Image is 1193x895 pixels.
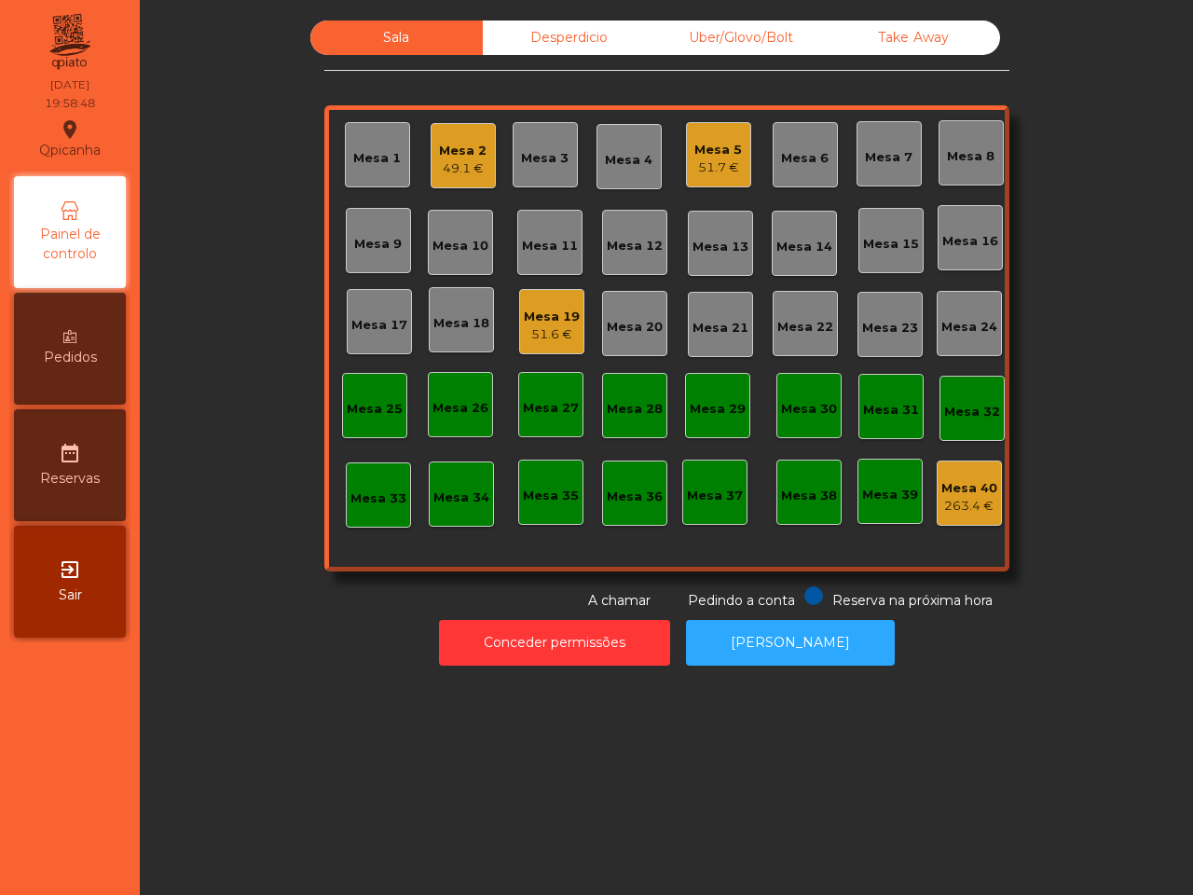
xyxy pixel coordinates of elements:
span: A chamar [588,592,651,609]
div: Mesa 30 [781,400,837,419]
div: Mesa 19 [524,308,580,326]
div: Mesa 22 [777,318,833,337]
div: Mesa 13 [692,238,748,256]
div: Mesa 14 [776,238,832,256]
img: qpiato [47,9,92,75]
div: Mesa 31 [863,401,919,420]
div: Mesa 6 [781,149,829,168]
div: 19:58:48 [45,95,95,112]
div: Uber/Glovo/Bolt [655,21,828,55]
div: Mesa 40 [941,479,997,498]
button: Conceder permissões [439,620,670,666]
div: Mesa 17 [351,316,407,335]
div: Mesa 32 [944,403,1000,421]
span: Pedindo a conta [688,592,795,609]
div: Mesa 25 [347,400,403,419]
div: Mesa 11 [522,237,578,255]
div: Mesa 24 [941,318,997,337]
div: Mesa 27 [523,399,579,418]
div: 49.1 € [439,159,487,178]
div: Mesa 35 [523,487,579,505]
div: Mesa 37 [687,487,743,505]
span: Pedidos [44,348,97,367]
i: location_on [59,118,81,141]
i: date_range [59,442,81,464]
div: Mesa 16 [942,232,998,251]
div: Mesa 1 [353,149,401,168]
div: Take Away [828,21,1000,55]
div: Mesa 26 [432,399,488,418]
span: Reservas [40,469,100,489]
div: Mesa 10 [432,237,488,255]
div: Mesa 12 [607,237,663,255]
div: Mesa 34 [433,489,489,507]
div: Desperdicio [483,21,655,55]
div: 51.6 € [524,325,580,344]
div: Mesa 7 [865,148,912,167]
div: Mesa 18 [433,314,489,333]
div: Sala [310,21,483,55]
div: Mesa 15 [863,235,919,254]
div: [DATE] [50,76,89,93]
div: Mesa 33 [350,489,406,508]
div: Mesa 8 [947,147,994,166]
span: Painel de controlo [19,225,121,264]
div: Mesa 4 [605,151,652,170]
span: Reserva na próxima hora [832,592,993,609]
div: Mesa 2 [439,142,487,160]
div: 263.4 € [941,497,997,516]
div: Mesa 36 [607,488,663,506]
div: Qpicanha [39,116,101,162]
i: exit_to_app [59,558,81,581]
div: Mesa 28 [607,400,663,419]
div: 51.7 € [694,158,742,177]
div: Mesa 3 [521,149,569,168]
span: Sair [59,585,82,605]
div: Mesa 20 [607,318,663,337]
div: Mesa 38 [781,487,837,505]
div: Mesa 21 [692,319,748,337]
div: Mesa 5 [694,141,742,159]
div: Mesa 29 [690,400,746,419]
div: Mesa 9 [354,235,402,254]
div: Mesa 23 [862,319,918,337]
button: [PERSON_NAME] [686,620,895,666]
div: Mesa 39 [862,486,918,504]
